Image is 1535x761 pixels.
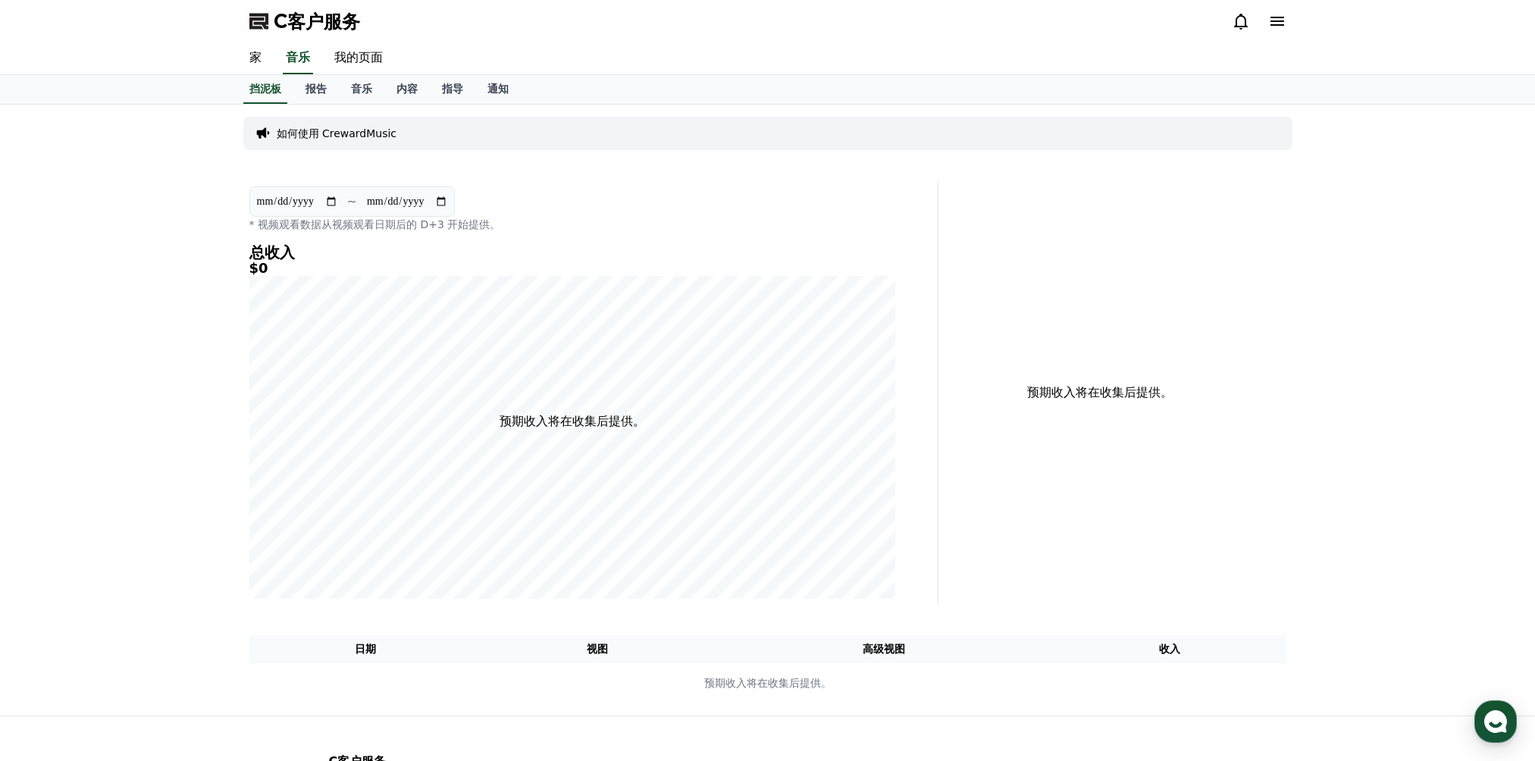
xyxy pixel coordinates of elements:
a: 音乐 [339,75,384,104]
a: 指导 [430,75,475,104]
span: C客户服务 [274,9,360,33]
p: 预期收入将在收集后提供。 [500,412,645,431]
th: 日期 [249,635,481,663]
p: 预期收入将在收集后提供。 [250,675,1286,691]
h5: $0 [249,261,895,276]
a: 如何使用 CrewardMusic [277,126,397,141]
a: 挡泥板 [243,75,287,104]
p: * 视频观看数据从视频观看日期后的 D+3 开始提供。 [249,217,895,232]
p: ~ [347,193,357,211]
font: 通知 [487,83,509,95]
th: 高级视图 [713,635,1054,663]
font: 内容 [396,83,418,95]
font: 音乐 [351,83,372,95]
font: 指导 [442,83,463,95]
a: 通知 [475,75,521,104]
th: 收入 [1054,635,1286,663]
h4: 总收入 [249,244,895,261]
a: 音乐 [283,42,313,74]
font: 报告 [305,83,327,95]
p: 预期收入将在收集后提供。 [951,384,1250,402]
th: 视图 [481,635,713,663]
a: C客户服务 [249,9,360,33]
a: 家 [237,42,274,74]
a: 内容 [384,75,430,104]
a: 报告 [293,75,339,104]
a: 我的页面 [322,42,395,74]
font: 挡泥板 [249,83,281,95]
